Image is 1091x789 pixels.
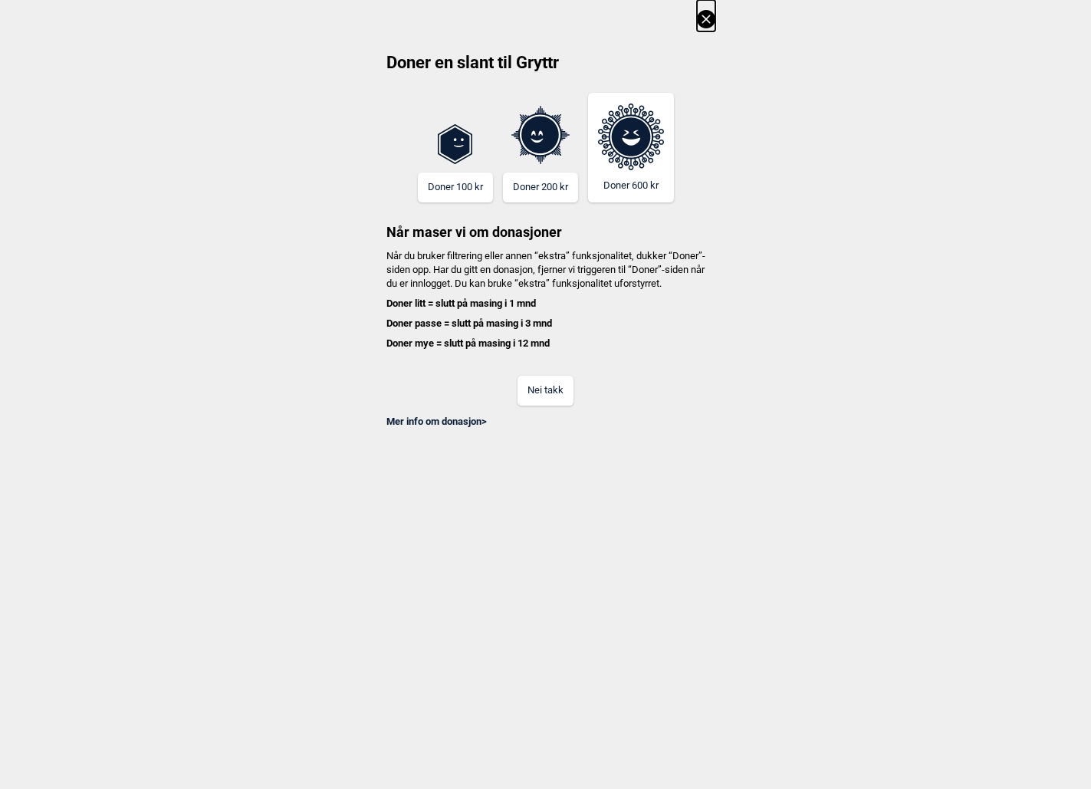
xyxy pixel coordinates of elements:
button: Doner 100 kr [418,173,493,202]
b: Doner litt = slutt på masing i 1 mnd [386,298,536,309]
b: Doner mye = slutt på masing i 12 mnd [386,337,550,349]
button: Nei takk [518,376,573,406]
a: Mer info om donasjon> [386,416,487,427]
h4: Når du bruker filtrering eller annen “ekstra” funksjonalitet, dukker “Doner”-siden opp. Har du gi... [376,249,715,351]
h3: Når maser vi om donasjoner [376,202,715,242]
b: Doner passe = slutt på masing i 3 mnd [386,317,552,329]
h2: Doner en slant til Gryttr [376,51,715,85]
button: Doner 200 kr [503,173,578,202]
button: Doner 600 kr [588,93,674,202]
